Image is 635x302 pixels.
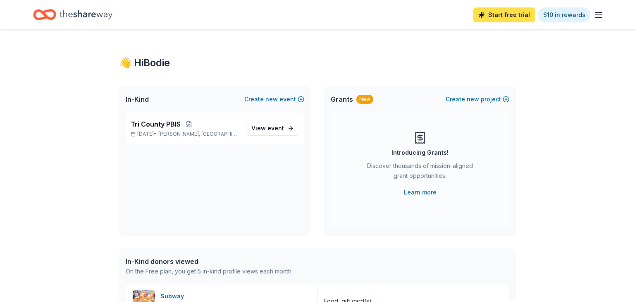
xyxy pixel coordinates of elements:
p: [DATE] • [131,131,239,137]
div: In-Kind donors viewed [126,256,293,266]
div: Introducing Grants! [392,148,449,158]
span: new [467,94,479,104]
a: Learn more [404,187,437,197]
span: Grants [331,94,353,104]
span: event [267,125,284,132]
a: $10 in rewards [538,7,590,22]
a: View event [246,121,299,136]
div: On the Free plan, you get 5 in-kind profile views each month. [126,266,293,276]
span: Tri County PBIS [131,119,181,129]
div: 👋 Hi Bodie [119,56,516,70]
div: Discover thousands of mission-aligned grant opportunities. [364,161,476,184]
span: new [265,94,278,104]
span: In-Kind [126,94,149,104]
button: Createnewevent [244,94,304,104]
a: Start free trial [473,7,535,22]
div: Subway [160,291,187,301]
button: Createnewproject [446,94,509,104]
span: View [251,123,284,133]
span: [PERSON_NAME], [GEOGRAPHIC_DATA] [158,131,239,137]
a: Home [33,5,112,24]
div: New [356,95,373,104]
